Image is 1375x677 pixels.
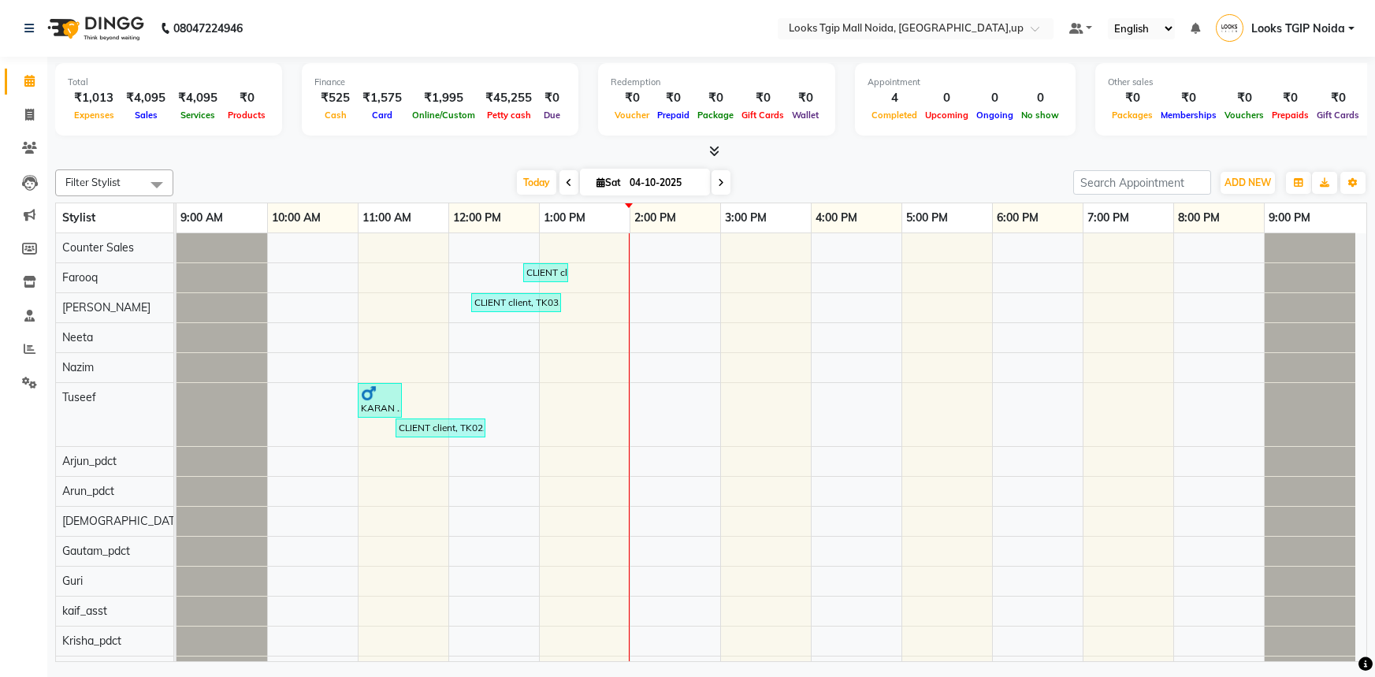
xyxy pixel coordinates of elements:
[65,176,121,188] span: Filter Stylist
[368,110,396,121] span: Card
[408,89,479,107] div: ₹1,995
[517,170,556,195] span: Today
[1157,110,1221,121] span: Memberships
[1157,89,1221,107] div: ₹0
[62,240,134,255] span: Counter Sales
[972,89,1017,107] div: 0
[1224,177,1271,188] span: ADD NEW
[131,110,162,121] span: Sales
[397,421,484,435] div: CLIENT client, TK02, 11:25 AM-12:25 PM, Stylist Cut(M),[PERSON_NAME] Trimming
[611,76,823,89] div: Redemption
[172,89,224,107] div: ₹4,095
[62,634,121,648] span: Krisha_pdct
[1221,110,1268,121] span: Vouchers
[120,89,172,107] div: ₹4,095
[314,89,356,107] div: ₹525
[868,76,1063,89] div: Appointment
[408,110,479,121] span: Online/Custom
[653,110,693,121] span: Prepaid
[525,266,567,280] div: CLIENT client, TK04, 12:50 PM-01:20 PM, Stylist Cut(F)
[321,110,351,121] span: Cash
[62,574,83,588] span: Guri
[177,110,219,121] span: Services
[359,385,400,415] div: KARAN .., TK01, 11:00 AM-11:30 AM, Stylist Cut(M)
[738,110,788,121] span: Gift Cards
[788,110,823,121] span: Wallet
[1073,170,1211,195] input: Search Appointment
[788,89,823,107] div: ₹0
[1017,89,1063,107] div: 0
[653,89,693,107] div: ₹0
[921,89,972,107] div: 0
[68,76,269,89] div: Total
[868,89,921,107] div: 4
[1017,110,1063,121] span: No show
[62,300,151,314] span: [PERSON_NAME]
[449,206,505,229] a: 12:00 PM
[173,6,243,50] b: 08047224946
[314,76,566,89] div: Finance
[483,110,535,121] span: Petty cash
[1265,206,1314,229] a: 9:00 PM
[611,110,653,121] span: Voucher
[540,206,589,229] a: 1:00 PM
[40,6,148,50] img: logo
[473,296,559,310] div: CLIENT client, TK03, 12:15 PM-01:15 PM, Roots Touchup Inoa(F)
[1216,14,1243,42] img: Looks TGIP Noida
[1174,206,1224,229] a: 8:00 PM
[62,270,98,285] span: Farooq
[177,206,227,229] a: 9:00 AM
[62,390,96,404] span: Tuseef
[993,206,1042,229] a: 6:00 PM
[1083,206,1133,229] a: 7:00 PM
[1108,89,1157,107] div: ₹0
[224,110,269,121] span: Products
[538,89,566,107] div: ₹0
[1313,110,1363,121] span: Gift Cards
[62,330,93,344] span: Neeta
[625,171,704,195] input: 2025-10-04
[1313,89,1363,107] div: ₹0
[70,110,118,121] span: Expenses
[693,110,738,121] span: Package
[630,206,680,229] a: 2:00 PM
[1108,110,1157,121] span: Packages
[1251,20,1345,37] span: Looks TGIP Noida
[540,110,564,121] span: Due
[68,89,120,107] div: ₹1,013
[972,110,1017,121] span: Ongoing
[812,206,861,229] a: 4:00 PM
[1221,89,1268,107] div: ₹0
[62,484,114,498] span: Arun_pdct
[224,89,269,107] div: ₹0
[62,544,130,558] span: Gautam_pdct
[356,89,408,107] div: ₹1,575
[693,89,738,107] div: ₹0
[721,206,771,229] a: 3:00 PM
[62,360,94,374] span: Nazim
[868,110,921,121] span: Completed
[1108,76,1363,89] div: Other sales
[1221,172,1275,194] button: ADD NEW
[62,514,185,528] span: [DEMOGRAPHIC_DATA]
[62,604,107,618] span: kaif_asst
[268,206,325,229] a: 10:00 AM
[359,206,415,229] a: 11:00 AM
[611,89,653,107] div: ₹0
[479,89,538,107] div: ₹45,255
[62,210,95,225] span: Stylist
[1268,110,1313,121] span: Prepaids
[62,454,117,468] span: Arjun_pdct
[902,206,952,229] a: 5:00 PM
[1268,89,1313,107] div: ₹0
[738,89,788,107] div: ₹0
[921,110,972,121] span: Upcoming
[593,177,625,188] span: Sat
